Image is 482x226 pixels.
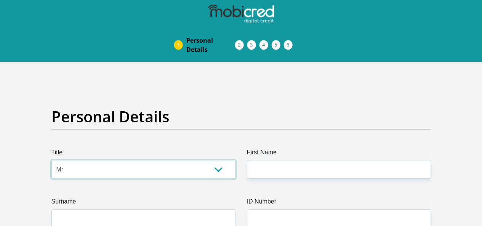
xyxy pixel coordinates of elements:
a: PersonalDetails [180,33,241,57]
label: Title [51,148,235,160]
img: mobicred logo [208,5,274,24]
span: Personal Details [186,36,235,54]
h2: Personal Details [51,107,431,126]
input: First Name [247,160,431,179]
label: First Name [247,148,431,160]
label: ID Number [247,197,431,209]
label: Surname [51,197,235,209]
